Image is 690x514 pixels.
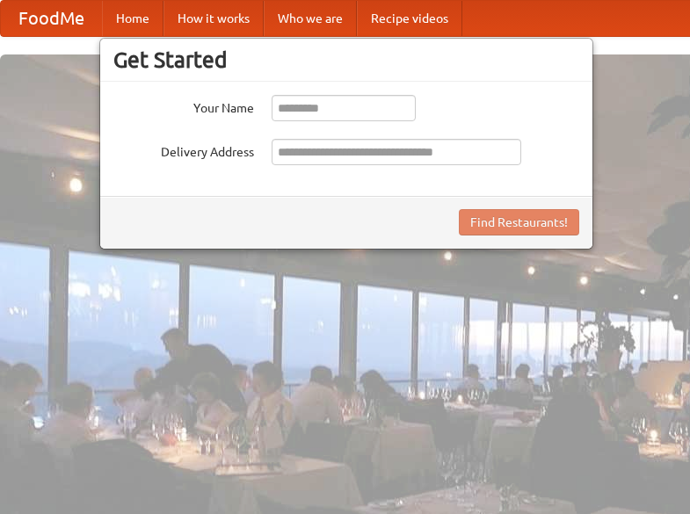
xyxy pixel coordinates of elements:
[1,1,102,36] a: FoodMe
[113,95,254,117] label: Your Name
[163,1,264,36] a: How it works
[113,47,579,73] h3: Get Started
[357,1,462,36] a: Recipe videos
[459,209,579,235] button: Find Restaurants!
[102,1,163,36] a: Home
[264,1,357,36] a: Who we are
[113,139,254,161] label: Delivery Address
